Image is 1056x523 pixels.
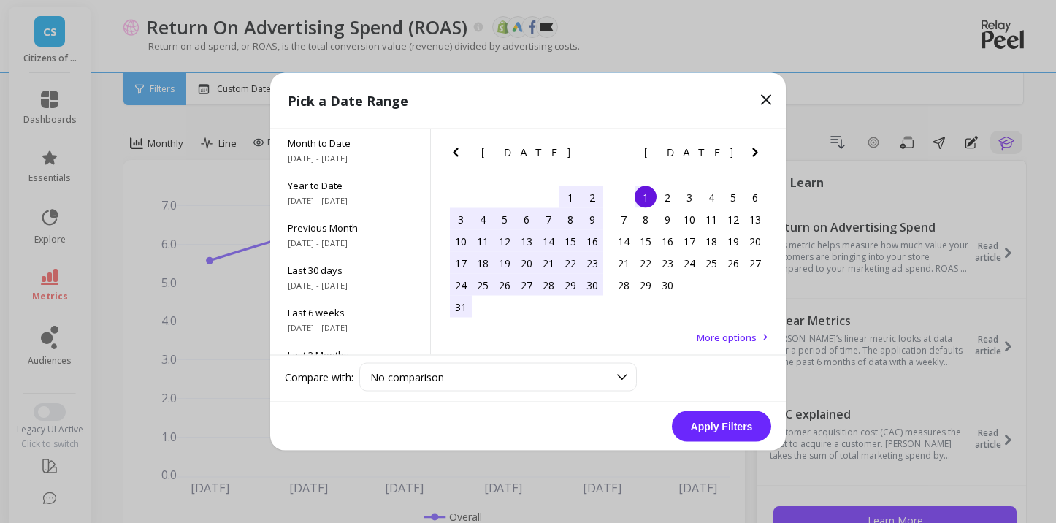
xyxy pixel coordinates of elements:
div: Choose Saturday, March 9th, 2024 [581,208,603,230]
div: Choose Tuesday, April 16th, 2024 [657,230,678,252]
div: Choose Thursday, April 18th, 2024 [700,230,722,252]
div: Choose Friday, March 15th, 2024 [559,230,581,252]
div: Choose Sunday, April 28th, 2024 [613,274,635,296]
p: Pick a Date Range [288,91,408,111]
div: Choose Saturday, April 13th, 2024 [744,208,766,230]
div: Choose Sunday, April 7th, 2024 [613,208,635,230]
div: month 2024-04 [613,186,766,296]
span: Last 30 days [288,264,413,277]
div: Choose Sunday, March 3rd, 2024 [450,208,472,230]
div: Choose Tuesday, March 26th, 2024 [494,274,516,296]
div: Choose Sunday, March 24th, 2024 [450,274,472,296]
div: Choose Friday, March 29th, 2024 [559,274,581,296]
div: Choose Saturday, March 2nd, 2024 [581,186,603,208]
button: Next Month [746,144,770,167]
div: Choose Saturday, April 20th, 2024 [744,230,766,252]
div: Choose Monday, April 8th, 2024 [635,208,657,230]
div: Choose Thursday, March 14th, 2024 [537,230,559,252]
div: Choose Monday, March 18th, 2024 [472,252,494,274]
div: Choose Friday, March 22nd, 2024 [559,252,581,274]
div: Choose Thursday, March 21st, 2024 [537,252,559,274]
div: Choose Monday, April 22nd, 2024 [635,252,657,274]
span: [DATE] - [DATE] [288,280,413,291]
span: [DATE] - [DATE] [288,322,413,334]
button: Previous Month [610,144,633,167]
div: Choose Tuesday, March 12th, 2024 [494,230,516,252]
span: More options [697,331,757,344]
div: Choose Monday, April 15th, 2024 [635,230,657,252]
div: Choose Friday, April 12th, 2024 [722,208,744,230]
div: Choose Friday, March 8th, 2024 [559,208,581,230]
div: Choose Saturday, March 16th, 2024 [581,230,603,252]
div: Choose Tuesday, April 30th, 2024 [657,274,678,296]
div: Choose Wednesday, March 27th, 2024 [516,274,537,296]
div: Choose Sunday, March 31st, 2024 [450,296,472,318]
div: Choose Wednesday, March 20th, 2024 [516,252,537,274]
div: Choose Wednesday, April 10th, 2024 [678,208,700,230]
div: Choose Monday, March 25th, 2024 [472,274,494,296]
span: No comparison [370,370,444,384]
div: Choose Wednesday, March 6th, 2024 [516,208,537,230]
div: Choose Tuesday, April 9th, 2024 [657,208,678,230]
div: Choose Monday, April 1st, 2024 [635,186,657,208]
div: Choose Saturday, March 23rd, 2024 [581,252,603,274]
div: Choose Thursday, April 25th, 2024 [700,252,722,274]
div: Choose Thursday, March 7th, 2024 [537,208,559,230]
button: Previous Month [447,144,470,167]
div: Choose Sunday, April 21st, 2024 [613,252,635,274]
button: Apply Filters [672,411,771,442]
div: Choose Sunday, March 10th, 2024 [450,230,472,252]
button: Next Month [584,144,607,167]
span: [DATE] - [DATE] [288,195,413,207]
span: Year to Date [288,179,413,192]
span: Previous Month [288,221,413,234]
div: Choose Friday, March 1st, 2024 [559,186,581,208]
div: Choose Saturday, April 6th, 2024 [744,186,766,208]
div: Choose Saturday, April 27th, 2024 [744,252,766,274]
div: Choose Friday, April 19th, 2024 [722,230,744,252]
div: Choose Monday, March 11th, 2024 [472,230,494,252]
div: Choose Sunday, March 17th, 2024 [450,252,472,274]
div: Choose Tuesday, March 5th, 2024 [494,208,516,230]
div: Choose Thursday, April 4th, 2024 [700,186,722,208]
span: [DATE] [644,147,735,159]
div: Choose Friday, April 5th, 2024 [722,186,744,208]
span: [DATE] - [DATE] [288,153,413,164]
span: [DATE] - [DATE] [288,237,413,249]
div: Choose Tuesday, March 19th, 2024 [494,252,516,274]
div: Choose Wednesday, April 24th, 2024 [678,252,700,274]
div: Choose Monday, March 4th, 2024 [472,208,494,230]
div: month 2024-03 [450,186,603,318]
div: Choose Tuesday, April 2nd, 2024 [657,186,678,208]
div: Choose Thursday, March 28th, 2024 [537,274,559,296]
div: Choose Saturday, March 30th, 2024 [581,274,603,296]
span: [DATE] [481,147,573,159]
span: Month to Date [288,137,413,150]
div: Choose Wednesday, April 3rd, 2024 [678,186,700,208]
div: Choose Friday, April 26th, 2024 [722,252,744,274]
div: Choose Wednesday, March 13th, 2024 [516,230,537,252]
div: Choose Tuesday, April 23rd, 2024 [657,252,678,274]
div: Choose Monday, April 29th, 2024 [635,274,657,296]
label: Compare with: [285,370,353,384]
span: Last 6 weeks [288,306,413,319]
div: Choose Thursday, April 11th, 2024 [700,208,722,230]
div: Choose Wednesday, April 17th, 2024 [678,230,700,252]
div: Choose Sunday, April 14th, 2024 [613,230,635,252]
span: Last 3 Months [288,348,413,362]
